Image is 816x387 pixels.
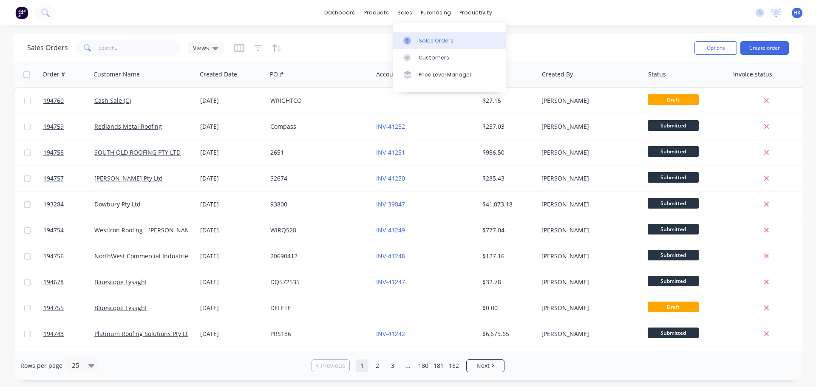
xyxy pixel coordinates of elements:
[43,96,64,105] span: 194760
[270,174,365,183] div: S2674
[94,304,147,312] a: Bluescope Lysaght
[376,148,405,156] a: INV-41251
[376,278,405,286] a: INV-41247
[43,269,94,295] a: 194678
[200,200,263,209] div: [DATE]
[94,96,131,105] a: Cash Sale (C)
[432,359,445,372] a: Page 181
[94,122,162,130] a: Redlands Metal Roofing
[43,192,94,217] a: 193284
[43,122,64,131] span: 194759
[541,148,636,157] div: [PERSON_NAME]
[417,359,430,372] a: Page 180
[200,252,263,260] div: [DATE]
[541,252,636,260] div: [PERSON_NAME]
[312,362,349,370] a: Previous page
[99,40,181,56] input: Search...
[393,66,506,83] a: Price Level Manager
[541,278,636,286] div: [PERSON_NAME]
[419,71,472,79] div: Price Level Manager
[482,330,532,338] div: $6,675.65
[200,278,263,286] div: [DATE]
[733,70,772,79] div: Invoice status
[419,37,453,45] div: Sales Orders
[200,174,263,183] div: [DATE]
[43,252,64,260] span: 194756
[648,146,699,157] span: Submitted
[94,252,218,260] a: NorthWest Commercial Industries (QLD) P/L
[15,6,28,19] img: Factory
[482,200,532,209] div: $41,073.18
[376,122,405,130] a: INV-41252
[94,174,163,182] a: [PERSON_NAME] Pty Ltd
[94,226,246,234] a: Westiron Roofing - [PERSON_NAME] Plumbing Pty Ltd
[270,122,365,131] div: Compass
[43,295,94,321] a: 194755
[393,6,416,19] div: sales
[270,200,365,209] div: 93800
[467,362,504,370] a: Next page
[43,174,64,183] span: 194757
[793,9,801,17] span: HK
[200,304,263,312] div: [DATE]
[541,330,636,338] div: [PERSON_NAME]
[308,359,508,372] ul: Pagination
[476,362,490,370] span: Next
[648,120,699,131] span: Submitted
[376,174,405,182] a: INV-41250
[419,54,449,62] div: Customers
[482,226,532,234] div: $777.04
[43,278,64,286] span: 194678
[43,304,64,312] span: 194755
[648,172,699,183] span: Submitted
[270,330,365,338] div: PRS136
[541,174,636,183] div: [PERSON_NAME]
[482,252,532,260] div: $127.16
[482,148,532,157] div: $986.50
[482,122,532,131] div: $257.03
[270,96,365,105] div: WRIGHTCO
[43,88,94,113] a: 194760
[94,200,141,208] a: Dowbury Pty Ltd
[541,226,636,234] div: [PERSON_NAME]
[270,148,365,157] div: 2651
[482,174,532,183] div: $285.43
[43,347,94,373] a: 194751
[416,6,455,19] div: purchasing
[321,362,345,370] span: Previous
[482,278,532,286] div: $32.78
[94,148,181,156] a: SOUTH QLD ROOFING PTY LTD
[270,278,365,286] div: DQ572535
[43,243,94,269] a: 194756
[43,200,64,209] span: 193284
[648,224,699,234] span: Submitted
[376,70,432,79] div: Accounting Order #
[376,252,405,260] a: INV-41248
[270,304,365,312] div: DELETE
[648,94,699,105] span: Draft
[94,278,147,286] a: Bluescope Lysaght
[393,49,506,66] a: Customers
[376,226,405,234] a: INV-41249
[694,41,737,55] button: Options
[648,70,666,79] div: Status
[200,148,263,157] div: [DATE]
[648,276,699,286] span: Submitted
[376,200,405,208] a: INV-39847
[93,70,140,79] div: Customer Name
[648,302,699,312] span: Draft
[455,6,496,19] div: productivity
[200,226,263,234] div: [DATE]
[541,122,636,131] div: [PERSON_NAME]
[43,330,64,338] span: 194743
[42,70,65,79] div: Order #
[393,32,506,49] a: Sales Orders
[200,70,237,79] div: Created Date
[448,359,460,372] a: Page 182
[541,200,636,209] div: [PERSON_NAME]
[482,96,532,105] div: $27.15
[482,304,532,312] div: $0.00
[360,6,393,19] div: products
[740,41,789,55] button: Create order
[43,166,94,191] a: 194757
